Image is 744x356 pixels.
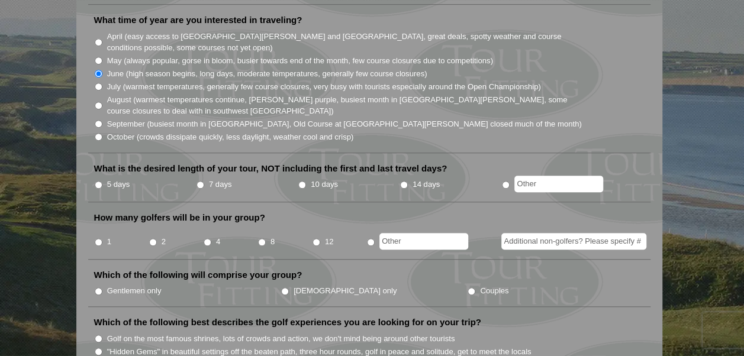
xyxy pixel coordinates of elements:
[107,118,582,130] label: September (busiest month in [GEOGRAPHIC_DATA], Old Course at [GEOGRAPHIC_DATA][PERSON_NAME] close...
[501,233,646,250] input: Additional non-golfers? Please specify #
[311,179,338,190] label: 10 days
[107,68,427,80] label: June (high season begins, long days, moderate temperatures, generally few course closures)
[94,316,481,328] label: Which of the following best describes the golf experiences you are looking for on your trip?
[514,176,603,192] input: Other
[107,179,130,190] label: 5 days
[107,333,455,345] label: Golf on the most famous shrines, lots of crowds and action, we don't mind being around other tour...
[107,31,583,54] label: April (easy access to [GEOGRAPHIC_DATA][PERSON_NAME] and [GEOGRAPHIC_DATA], great deals, spotty w...
[379,233,468,250] input: Other
[107,285,162,297] label: Gentlemen only
[325,236,334,248] label: 12
[270,236,275,248] label: 8
[413,179,440,190] label: 14 days
[107,131,354,143] label: October (crowds dissipate quickly, less daylight, weather cool and crisp)
[216,236,220,248] label: 4
[94,163,447,174] label: What is the desired length of your tour, NOT including the first and last travel days?
[294,285,397,297] label: [DEMOGRAPHIC_DATA] only
[480,285,508,297] label: Couples
[94,212,265,224] label: How many golfers will be in your group?
[94,14,302,26] label: What time of year are you interested in traveling?
[94,269,302,281] label: Which of the following will comprise your group?
[107,81,541,93] label: July (warmest temperatures, generally few course closures, very busy with tourists especially aro...
[162,236,166,248] label: 2
[107,55,493,67] label: May (always popular, gorse in bloom, busier towards end of the month, few course closures due to ...
[107,236,111,248] label: 1
[209,179,232,190] label: 7 days
[107,94,583,117] label: August (warmest temperatures continue, [PERSON_NAME] purple, busiest month in [GEOGRAPHIC_DATA][P...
